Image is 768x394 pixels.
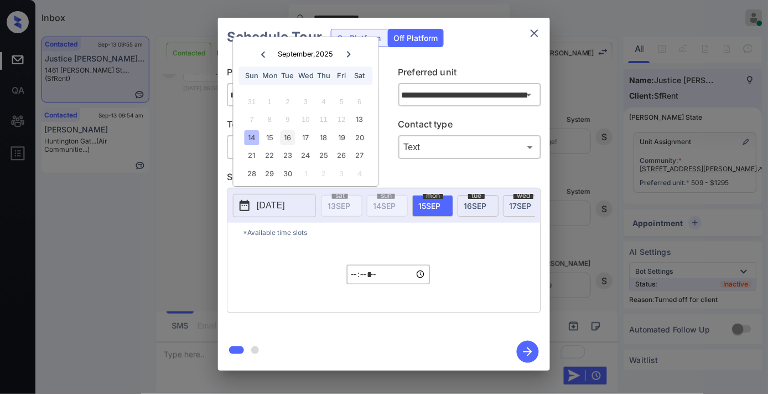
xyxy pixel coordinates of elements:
div: Choose Saturday, September 13th, 2025 [352,112,367,127]
div: month 2025-09 [237,93,375,182]
div: Choose Sunday, September 14th, 2025 [245,130,260,145]
button: close [523,22,546,44]
div: Mon [262,68,277,83]
div: Choose Tuesday, September 16th, 2025 [281,130,295,145]
div: Choose Sunday, September 21st, 2025 [245,149,260,163]
div: Choose Thursday, October 2nd, 2025 [316,166,331,181]
div: Not available Thursday, September 4th, 2025 [316,94,331,109]
div: date-select [503,195,544,217]
div: Choose Thursday, September 18th, 2025 [316,130,331,145]
div: Choose Saturday, October 4th, 2025 [352,166,367,181]
p: Select slot [227,170,541,188]
div: Choose Monday, September 22nd, 2025 [262,149,277,163]
span: tue [468,192,485,199]
div: off-platform-time-select [347,242,430,307]
div: Not available Friday, September 5th, 2025 [334,94,349,109]
div: date-select [458,195,499,217]
h2: Schedule Tour [218,18,331,57]
div: Not available Sunday, September 7th, 2025 [245,112,260,127]
div: Fri [334,68,349,83]
div: Not available Sunday, August 31st, 2025 [245,94,260,109]
span: wed [513,192,533,199]
button: Open [521,87,537,103]
div: Choose Wednesday, September 17th, 2025 [298,130,313,145]
p: Tour type [227,117,370,135]
div: On Platform [331,29,386,47]
div: Choose Friday, September 19th, 2025 [334,130,349,145]
div: Choose Sunday, September 28th, 2025 [245,166,260,181]
span: mon [423,192,443,199]
div: Text [401,138,539,156]
div: Tue [281,68,295,83]
div: September , 2025 [278,50,334,58]
div: Not available Monday, September 8th, 2025 [262,112,277,127]
div: Not available Saturday, September 6th, 2025 [352,94,367,109]
div: Not available Tuesday, September 9th, 2025 [281,112,295,127]
span: 15 SEP [418,201,440,211]
div: Not available Friday, September 12th, 2025 [334,112,349,127]
div: Choose Saturday, September 20th, 2025 [352,130,367,145]
button: [DATE] [233,194,316,217]
div: Choose Wednesday, September 24th, 2025 [298,149,313,163]
div: Choose Monday, September 15th, 2025 [262,130,277,145]
div: Off Platform [388,29,443,47]
div: Choose Wednesday, October 1st, 2025 [298,166,313,181]
div: Not available Wednesday, September 3rd, 2025 [298,94,313,109]
div: In Person [230,138,367,156]
div: Choose Friday, September 26th, 2025 [334,149,349,163]
span: 17 SEP [509,201,531,211]
div: Wed [298,68,313,83]
p: Preferred community [227,65,370,83]
div: Not available Monday, September 1st, 2025 [262,94,277,109]
div: Thu [316,68,331,83]
div: Choose Monday, September 29th, 2025 [262,166,277,181]
p: [DATE] [257,199,285,212]
div: Not available Wednesday, September 10th, 2025 [298,112,313,127]
div: Sat [352,68,367,83]
div: Not available Thursday, September 11th, 2025 [316,112,331,127]
div: Sun [245,68,260,83]
div: Choose Tuesday, September 23rd, 2025 [281,149,295,163]
p: Contact type [398,117,542,135]
div: Choose Thursday, September 25th, 2025 [316,149,331,163]
p: Preferred unit [398,65,542,83]
div: Not available Tuesday, September 2nd, 2025 [281,94,295,109]
div: Choose Tuesday, September 30th, 2025 [281,166,295,181]
div: Choose Friday, October 3rd, 2025 [334,166,349,181]
div: date-select [412,195,453,217]
span: 16 SEP [464,201,486,211]
p: *Available time slots [243,223,541,242]
div: Choose Saturday, September 27th, 2025 [352,149,367,163]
